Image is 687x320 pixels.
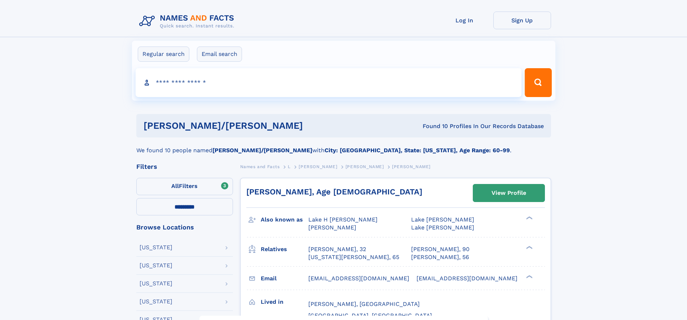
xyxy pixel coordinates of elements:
span: [PERSON_NAME] [392,164,431,169]
b: [PERSON_NAME]/[PERSON_NAME] [212,147,312,154]
div: [US_STATE] [140,263,172,268]
span: Lake H [PERSON_NAME] [308,216,378,223]
label: Filters [136,178,233,195]
a: Sign Up [493,12,551,29]
div: Filters [136,163,233,170]
a: View Profile [473,184,545,202]
a: [PERSON_NAME], Age [DEMOGRAPHIC_DATA] [246,187,422,196]
span: Lake [PERSON_NAME] [411,224,474,231]
a: [PERSON_NAME] [299,162,337,171]
img: Logo Names and Facts [136,12,240,31]
a: [PERSON_NAME] [345,162,384,171]
span: L [288,164,291,169]
span: [PERSON_NAME], [GEOGRAPHIC_DATA] [308,301,420,307]
a: Names and Facts [240,162,280,171]
h3: Also known as [261,214,308,226]
span: [PERSON_NAME] [308,224,356,231]
span: [GEOGRAPHIC_DATA], [GEOGRAPHIC_DATA] [308,312,432,319]
a: L [288,162,291,171]
button: Search Button [525,68,551,97]
span: [PERSON_NAME] [345,164,384,169]
div: Browse Locations [136,224,233,231]
span: [PERSON_NAME] [299,164,337,169]
a: [US_STATE][PERSON_NAME], 65 [308,253,399,261]
span: Lake [PERSON_NAME] [411,216,474,223]
a: [PERSON_NAME], 90 [411,245,470,253]
a: [PERSON_NAME], 56 [411,253,469,261]
div: [US_STATE] [140,281,172,286]
div: Found 10 Profiles In Our Records Database [363,122,544,130]
div: [US_STATE] [140,299,172,304]
a: Log In [436,12,493,29]
a: [PERSON_NAME], 32 [308,245,366,253]
h3: Email [261,272,308,285]
div: ❯ [524,274,533,279]
span: [EMAIL_ADDRESS][DOMAIN_NAME] [308,275,409,282]
div: ❯ [524,216,533,220]
input: search input [136,68,522,97]
div: View Profile [492,185,526,201]
label: Regular search [138,47,189,62]
div: ❯ [524,245,533,250]
div: [US_STATE] [140,245,172,250]
b: City: [GEOGRAPHIC_DATA], State: [US_STATE], Age Range: 60-99 [325,147,510,154]
label: Email search [197,47,242,62]
span: [EMAIL_ADDRESS][DOMAIN_NAME] [417,275,518,282]
h1: [PERSON_NAME]/[PERSON_NAME] [144,121,363,130]
h3: Lived in [261,296,308,308]
div: We found 10 people named with . [136,137,551,155]
h3: Relatives [261,243,308,255]
span: All [171,183,179,189]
